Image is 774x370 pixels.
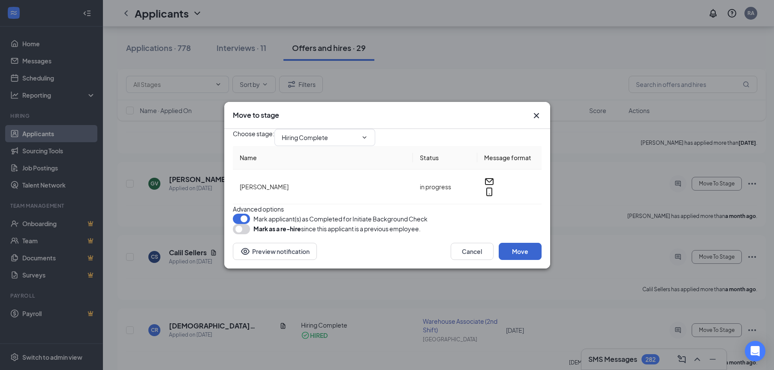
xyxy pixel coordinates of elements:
[531,110,542,121] button: Close
[745,341,765,361] div: Open Intercom Messenger
[233,243,317,260] button: Preview notificationEye
[233,204,542,214] div: Advanced options
[233,110,279,120] h3: Move to stage
[451,243,494,260] button: Cancel
[240,183,289,191] span: [PERSON_NAME]
[484,176,494,187] svg: Email
[477,146,542,170] th: Message format
[240,246,250,257] svg: Eye
[499,243,542,260] button: Move
[253,214,428,224] span: Mark applicant(s) as Completed for Initiate Background Check
[413,146,477,170] th: Status
[233,146,413,170] th: Name
[361,134,368,141] svg: ChevronDown
[413,170,477,204] td: in progress
[484,187,494,197] svg: MobileSms
[531,110,542,121] svg: Cross
[253,225,301,233] b: Mark as a re-hire
[253,224,421,233] div: since this applicant is a previous employee.
[233,129,274,146] span: Choose stage :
